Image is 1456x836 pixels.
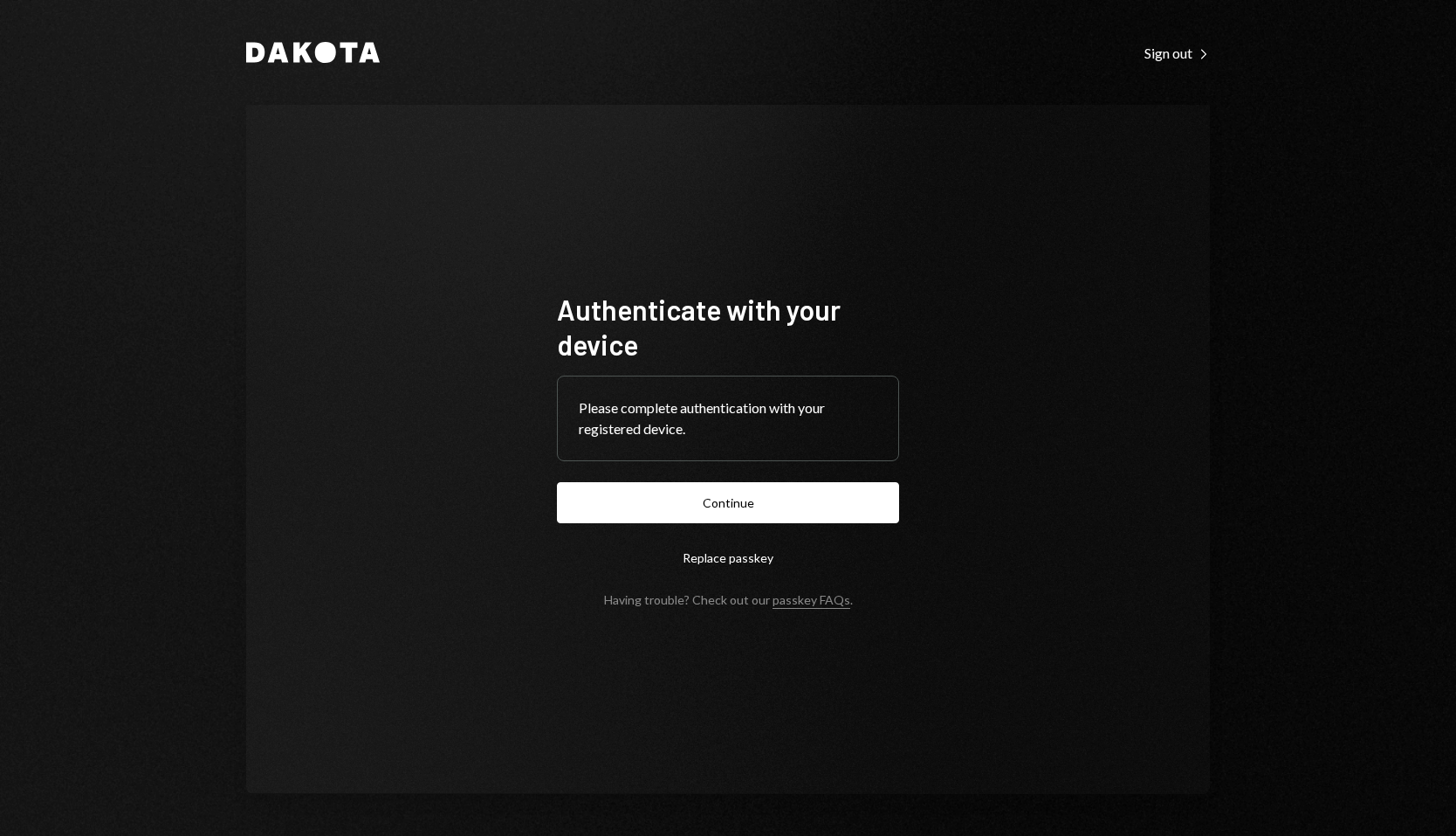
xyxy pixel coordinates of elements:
[1144,45,1210,62] div: Sign out
[557,292,899,362] h1: Authenticate with your device
[773,592,850,609] a: passkey FAQs
[1144,43,1210,62] a: Sign out
[579,397,877,439] div: Please complete authentication with your registered device.
[557,482,899,523] button: Continue
[557,537,899,578] button: Replace passkey
[604,592,853,607] div: Having trouble? Check out our .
